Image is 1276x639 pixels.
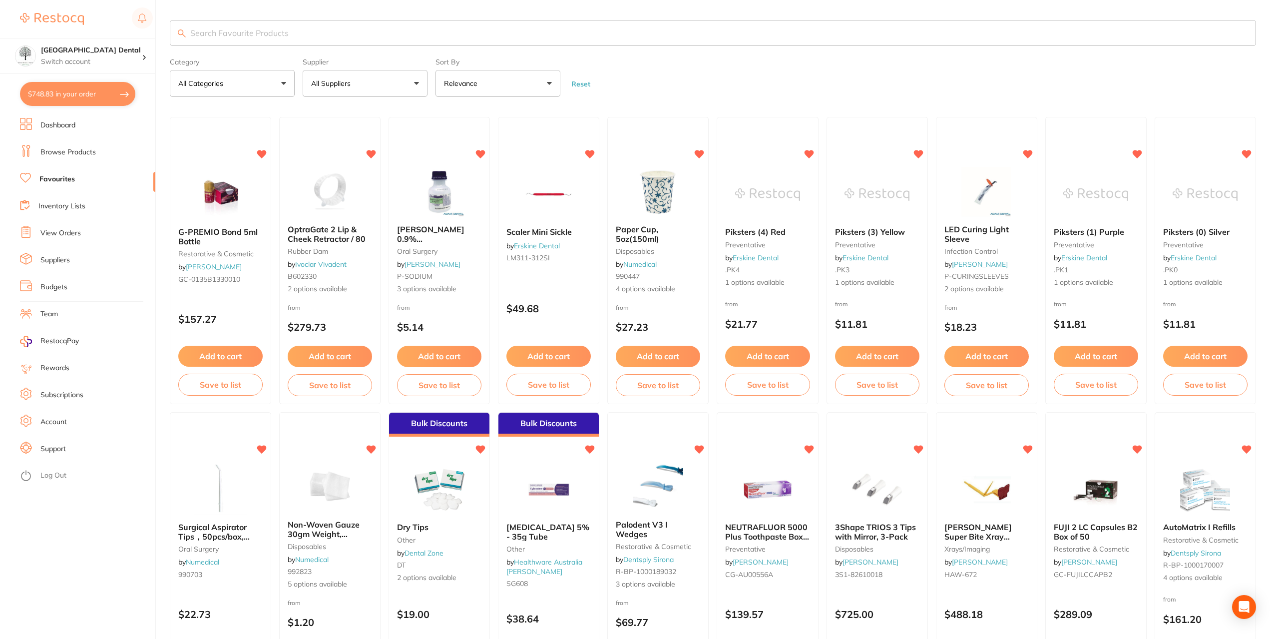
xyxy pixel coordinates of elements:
[303,58,427,66] label: Supplier
[295,260,347,269] a: Ivoclar Vivadent
[725,558,789,567] span: by
[397,260,460,269] span: by
[40,417,67,427] a: Account
[288,321,372,333] p: $279.73
[288,555,329,564] span: by
[397,523,481,532] b: Dry Tips
[725,265,740,274] span: .PK4
[186,262,242,271] a: [PERSON_NAME]
[397,374,481,396] button: Save to list
[303,70,427,97] button: All Suppliers
[178,346,263,367] button: Add to cart
[1054,265,1068,274] span: .PK1
[288,284,372,294] span: 2 options available
[40,120,75,130] a: Dashboard
[506,579,528,588] span: SG608
[20,7,84,30] a: Restocq Logo
[1054,558,1117,567] span: by
[616,555,674,564] span: by
[1171,549,1221,558] a: Dentsply Sirona
[20,468,152,484] button: Log Out
[506,253,550,262] span: LM311-312SI
[397,522,428,532] span: Dry Tips
[1163,536,1248,544] small: restorative & cosmetic
[1163,227,1248,236] b: Piksters (0) Silver
[1054,374,1138,396] button: Save to list
[170,20,1256,46] input: Search Favourite Products
[288,617,372,628] p: $1.20
[835,558,898,567] span: by
[725,300,738,308] span: from
[288,224,366,243] span: OptraGate 2 Lip & Cheek Retractor / 80
[835,570,882,579] span: 3S1-82610018
[725,253,779,262] span: by
[1063,169,1128,219] img: Piksters (1) Purple
[944,545,1029,553] small: xrays/imaging
[506,241,560,250] span: by
[516,465,581,515] img: Xylocaine 5% - 35g Tube
[397,225,481,243] b: Baxter 0.9% Sodium Chloride Saline Bottles
[1054,227,1138,236] b: Piksters (1) Purple
[20,336,79,347] a: RestocqPay
[725,374,810,396] button: Save to list
[626,462,691,512] img: Palodent V3 I Wedges
[1163,253,1217,262] span: by
[178,313,263,325] p: $157.27
[835,265,850,274] span: .PK3
[944,272,1009,281] span: P-CURINGSLEEVES
[623,555,674,564] a: Dentsply Sirona
[1054,253,1107,262] span: by
[397,561,406,570] span: DT
[506,522,589,541] span: [MEDICAL_DATA] 5% - 35g Tube
[188,465,253,515] img: Surgical Aspirator Tips，50pcs/box, $29.95/box
[506,374,591,396] button: Save to list
[845,465,909,515] img: 3Shape TRIOS 3 Tips with Mirror, 3-Pack
[944,260,1008,269] span: by
[506,613,591,625] p: $38.64
[616,580,700,590] span: 3 options available
[288,272,317,281] span: B602330
[835,253,888,262] span: by
[1054,278,1138,288] span: 1 options available
[954,465,1019,515] img: HAWE Super Bite Xray Holders Posterior Pack of 8
[516,169,581,219] img: Scaler Mini Sickle
[835,278,919,288] span: 1 options available
[733,558,789,567] a: [PERSON_NAME]
[944,247,1029,255] small: infection control
[735,169,800,219] img: Piksters (4) Red
[725,609,810,620] p: $139.57
[311,78,355,88] p: All Suppliers
[498,413,599,437] div: Bulk Discounts
[944,609,1029,620] p: $488.18
[186,558,219,567] a: Numedical
[835,227,919,236] b: Piksters (3) Yellow
[188,169,253,219] img: G-PREMIO Bond 5ml Bottle
[1171,253,1217,262] a: Erskine Dental
[1163,278,1248,288] span: 1 options available
[506,303,591,314] p: $49.68
[39,174,75,184] a: Favourites
[178,570,202,579] span: 990703
[1163,374,1248,396] button: Save to list
[41,57,142,67] p: Switch account
[1163,265,1178,274] span: .PK0
[506,545,591,553] small: other
[616,520,668,539] span: Palodent V3 I Wedges
[616,225,700,243] b: Paper Cup, 5oz(150ml)
[288,543,372,551] small: disposables
[845,169,909,219] img: Piksters (3) Yellow
[1063,465,1128,515] img: FUJI 2 LC Capsules B2 Box of 50
[1163,522,1236,532] span: AutoMatrix I Refills
[20,82,135,106] button: $748.83 in your order
[288,225,372,243] b: OptraGate 2 Lip & Cheek Retractor / 80
[1163,549,1221,558] span: by
[616,346,700,367] button: Add to cart
[1054,523,1138,541] b: FUJI 2 LC Capsules B2 Box of 50
[298,167,363,217] img: OptraGate 2 Lip & Cheek Retractor / 80
[1061,558,1117,567] a: [PERSON_NAME]
[1054,318,1138,330] p: $11.81
[295,555,329,564] a: Numedical
[444,78,481,88] p: Relevance
[1054,522,1138,541] span: FUJI 2 LC Capsules B2 Box of 50
[835,300,848,308] span: from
